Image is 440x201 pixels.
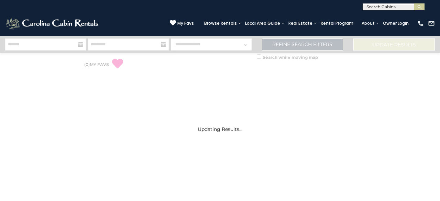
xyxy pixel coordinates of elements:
img: mail-regular-white.png [428,20,435,27]
a: About [358,19,378,28]
a: Rental Program [317,19,357,28]
a: Owner Login [379,19,412,28]
a: Local Area Guide [242,19,284,28]
span: My Favs [177,20,194,26]
a: My Favs [170,20,194,27]
img: phone-regular-white.png [417,20,424,27]
img: White-1-2.png [5,16,100,30]
a: Browse Rentals [201,19,240,28]
a: Real Estate [285,19,316,28]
